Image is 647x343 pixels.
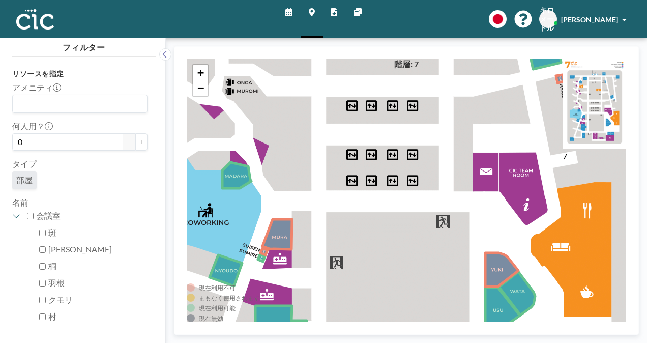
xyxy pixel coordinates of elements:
[199,315,223,322] div: 現在無効
[193,80,208,96] a: ズームアウト
[12,38,156,52] h4: フィルター
[197,66,204,79] span: +
[540,6,556,33] span: キロメートル
[12,159,37,168] font: タイプ
[394,59,419,69] h4: 階層: 7
[36,211,61,220] font: 会議室
[12,197,28,207] label: 名前
[199,304,236,312] div: 現在利用可能
[16,175,33,185] span: 部屋
[12,69,148,78] h3: リソースを指定
[48,311,56,321] font: 村
[12,121,45,131] font: 何人用？
[48,244,112,254] font: [PERSON_NAME]
[13,95,147,112] div: オプションを検索
[563,151,567,161] label: 7
[48,295,73,304] font: クモリ
[48,261,56,271] font: 桐
[48,227,56,237] font: 斑
[48,278,65,288] font: 羽根
[123,133,135,151] button: -
[199,284,236,292] div: 現在利用不可
[197,81,204,94] span: −
[135,133,148,151] button: +
[12,82,53,92] font: アメニティ
[16,9,54,30] img: organization-logo
[563,59,626,149] img: e756fe08e05d43b3754d147caf3627ee.png
[193,65,208,80] a: ズームインする
[561,15,618,24] span: [PERSON_NAME]
[14,97,141,110] input: オプションを検索
[199,294,260,302] div: まもなく使用されます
